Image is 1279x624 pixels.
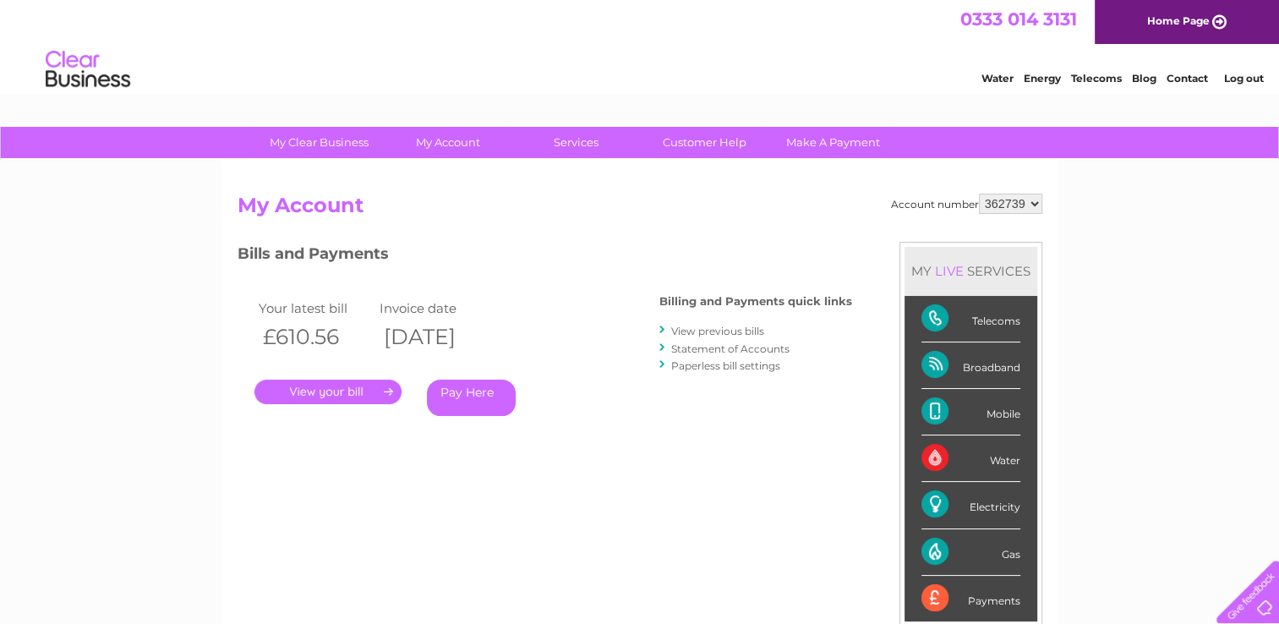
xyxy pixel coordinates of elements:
[671,359,780,372] a: Paperless bill settings
[921,482,1020,528] div: Electricity
[1024,72,1061,85] a: Energy
[671,342,790,355] a: Statement of Accounts
[921,342,1020,389] div: Broadband
[1223,72,1263,85] a: Log out
[375,297,497,320] td: Invoice date
[921,389,1020,435] div: Mobile
[1071,72,1122,85] a: Telecoms
[921,435,1020,482] div: Water
[671,325,764,337] a: View previous bills
[427,380,516,416] a: Pay Here
[375,320,497,354] th: [DATE]
[254,297,376,320] td: Your latest bill
[254,380,402,404] a: .
[921,576,1020,621] div: Payments
[378,127,517,158] a: My Account
[635,127,774,158] a: Customer Help
[763,127,903,158] a: Make A Payment
[921,296,1020,342] div: Telecoms
[960,8,1077,30] a: 0333 014 3131
[921,529,1020,576] div: Gas
[981,72,1014,85] a: Water
[241,9,1040,82] div: Clear Business is a trading name of Verastar Limited (registered in [GEOGRAPHIC_DATA] No. 3667643...
[238,242,852,271] h3: Bills and Payments
[238,194,1042,226] h2: My Account
[891,194,1042,214] div: Account number
[249,127,389,158] a: My Clear Business
[45,44,131,96] img: logo.png
[506,127,646,158] a: Services
[1167,72,1208,85] a: Contact
[905,247,1037,295] div: MY SERVICES
[1132,72,1156,85] a: Blog
[932,263,967,279] div: LIVE
[254,320,376,354] th: £610.56
[659,295,852,308] h4: Billing and Payments quick links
